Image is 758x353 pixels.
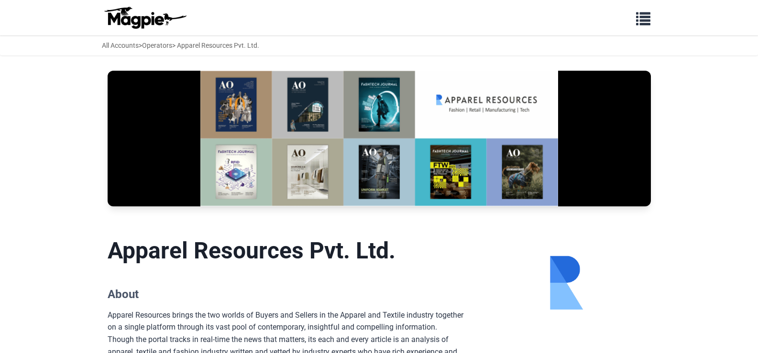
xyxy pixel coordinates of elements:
img: Apparel Resources Pvt. Ltd. banner [108,71,651,206]
h1: Apparel Resources Pvt. Ltd. [108,237,465,265]
img: logo-ab69f6fb50320c5b225c76a69d11143b.png [102,6,188,29]
a: All Accounts [102,42,139,49]
img: Apparel Resources Pvt. Ltd. logo [519,237,611,329]
a: Operators [142,42,172,49]
h2: About [108,288,465,301]
div: > > Apparel Resources Pvt. Ltd. [102,40,259,51]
